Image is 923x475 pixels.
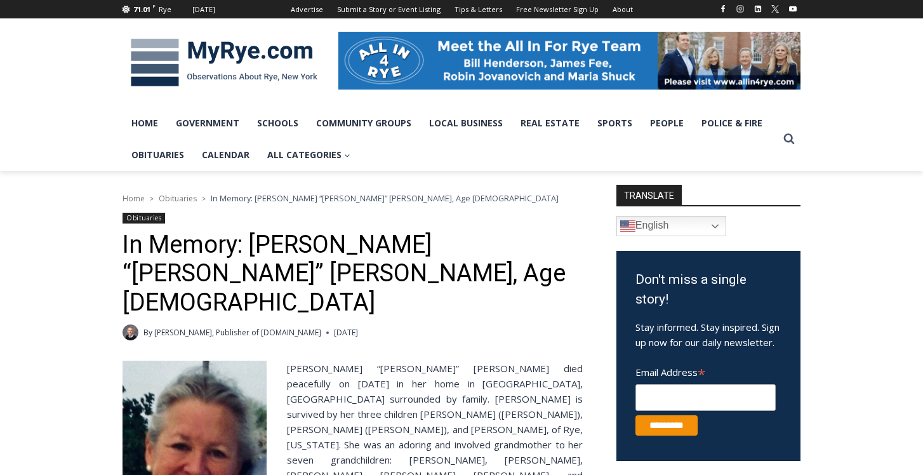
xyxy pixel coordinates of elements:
[620,218,635,234] img: en
[588,107,641,139] a: Sports
[641,107,693,139] a: People
[159,193,197,204] a: Obituaries
[338,32,800,89] img: All in for Rye
[123,324,138,340] a: Author image
[258,139,359,171] a: All Categories
[192,4,215,15] div: [DATE]
[143,326,152,338] span: By
[133,4,150,14] span: 71.01
[512,107,588,139] a: Real Estate
[635,359,776,382] label: Email Address
[715,1,731,17] a: Facebook
[616,185,682,205] strong: TRANSLATE
[123,107,167,139] a: Home
[159,4,171,15] div: Rye
[785,1,800,17] a: YouTube
[123,30,326,96] img: MyRye.com
[693,107,771,139] a: Police & Fire
[193,139,258,171] a: Calendar
[123,193,145,204] a: Home
[202,194,206,203] span: >
[778,128,800,151] button: View Search Form
[420,107,512,139] a: Local Business
[248,107,307,139] a: Schools
[616,216,726,236] a: English
[123,231,583,318] h1: In Memory: [PERSON_NAME] “[PERSON_NAME]” [PERSON_NAME], Age [DEMOGRAPHIC_DATA]
[123,107,778,171] nav: Primary Navigation
[154,327,321,338] a: [PERSON_NAME], Publisher of [DOMAIN_NAME]
[211,192,559,204] span: In Memory: [PERSON_NAME] “[PERSON_NAME]” [PERSON_NAME], Age [DEMOGRAPHIC_DATA]
[307,107,420,139] a: Community Groups
[167,107,248,139] a: Government
[733,1,748,17] a: Instagram
[635,319,781,350] p: Stay informed. Stay inspired. Sign up now for our daily newsletter.
[334,326,358,338] time: [DATE]
[267,148,350,162] span: All Categories
[152,3,156,10] span: F
[635,270,781,310] h3: Don't miss a single story!
[150,194,154,203] span: >
[123,192,583,204] nav: Breadcrumbs
[750,1,766,17] a: Linkedin
[123,213,165,224] a: Obituaries
[767,1,783,17] a: X
[123,139,193,171] a: Obituaries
